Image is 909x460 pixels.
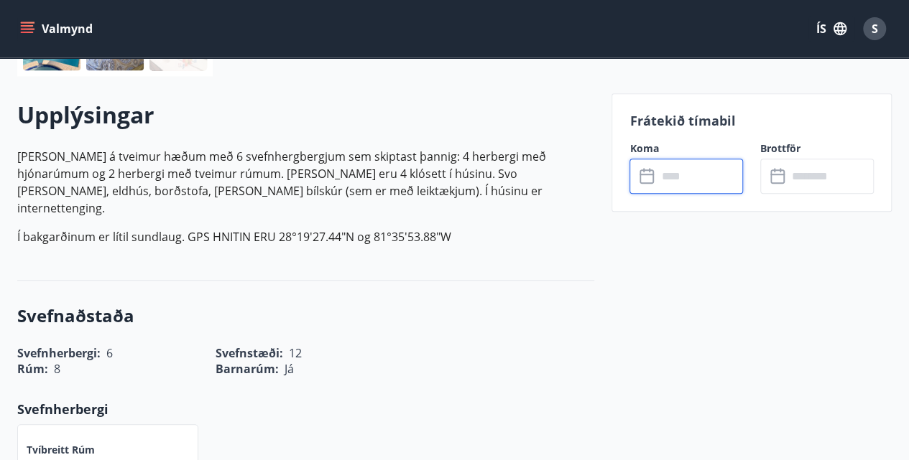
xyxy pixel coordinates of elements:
[17,304,594,328] h3: Svefnaðstaða
[216,361,279,377] span: Barnarúm :
[285,361,294,377] span: Já
[54,361,60,377] span: 8
[27,443,95,457] p: Tvíbreitt rúm
[17,400,594,418] p: Svefnherbergi
[17,16,98,42] button: menu
[17,361,48,377] span: Rúm :
[17,148,594,217] p: [PERSON_NAME] á tveimur hæðum með 6 svefnhergbergjum sem skiptast þannig: 4 herbergi með hjónarúm...
[17,99,594,131] h2: Upplýsingar
[808,16,854,42] button: ÍS
[760,141,874,156] label: Brottför
[17,228,594,245] p: Í bakgarðinum er lítil sundlaug. GPS HNITIN ERU 28°19'27.44"N og 81°35'53.88"W
[629,141,743,156] label: Koma
[857,11,892,46] button: S
[629,111,874,130] p: Frátekið tímabil
[872,21,878,37] span: S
